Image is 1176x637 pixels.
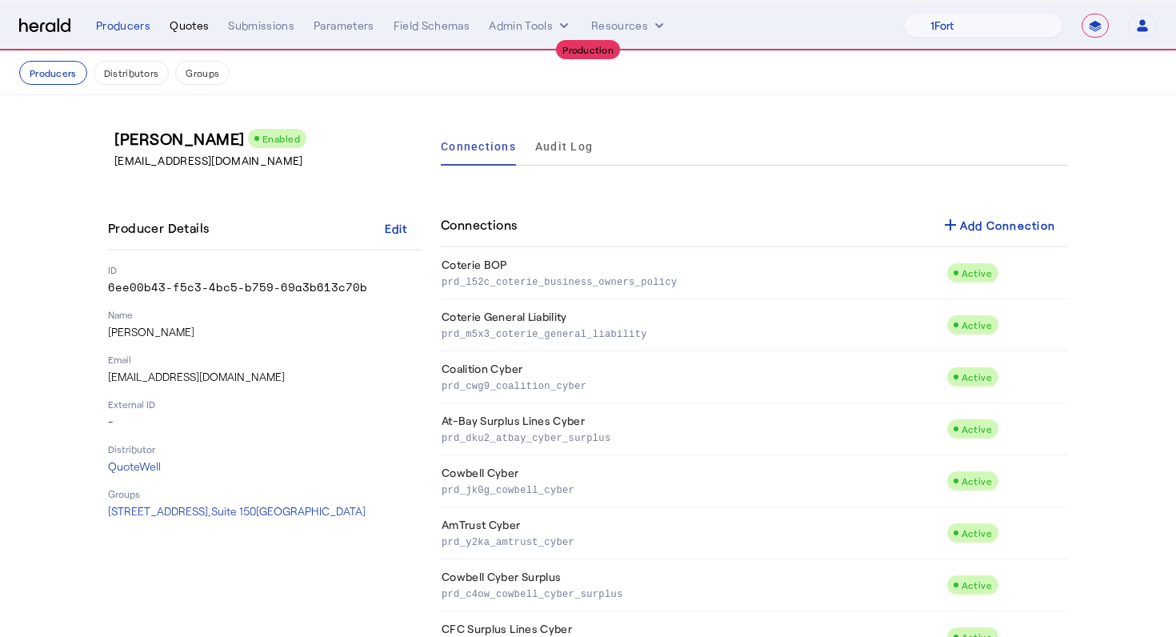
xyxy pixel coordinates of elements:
[441,507,946,559] td: AmTrust Cyber
[114,153,428,169] p: [EMAIL_ADDRESS][DOMAIN_NAME]
[108,353,422,366] p: Email
[928,210,1069,239] button: Add Connection
[962,423,992,435] span: Active
[394,18,470,34] div: Field Schemas
[442,273,940,289] p: prd_l52c_coterie_business_owners_policy
[262,133,301,144] span: Enabled
[441,127,516,166] a: Connections
[442,377,940,393] p: prd_cwg9_coalition_cyber
[591,18,667,34] button: Resources dropdown menu
[108,398,422,411] p: External ID
[370,214,422,242] button: Edit
[108,324,422,340] p: [PERSON_NAME]
[962,579,992,591] span: Active
[441,403,946,455] td: At-Bay Surplus Lines Cyber
[941,215,1056,234] div: Add Connection
[314,18,374,34] div: Parameters
[108,279,422,295] p: 6ee00b43-f5c3-4bc5-b759-69a3b613c70b
[556,40,620,59] div: Production
[962,527,992,539] span: Active
[108,459,422,475] p: QuoteWell
[108,504,366,518] span: [STREET_ADDRESS], Suite 150 [GEOGRAPHIC_DATA]
[442,325,940,341] p: prd_m5x3_coterie_general_liability
[489,18,572,34] button: internal dropdown menu
[114,127,428,150] h3: [PERSON_NAME]
[441,141,516,152] span: Connections
[19,61,87,85] button: Producers
[108,414,422,430] p: -
[441,215,517,234] h4: Connections
[441,455,946,507] td: Cowbell Cyber
[442,533,940,549] p: prd_y2ka_amtrust_cyber
[441,351,946,403] td: Coalition Cyber
[108,443,422,455] p: Distributor
[441,559,946,611] td: Cowbell Cyber Surplus
[175,61,230,85] button: Groups
[441,247,946,299] td: Coterie BOP
[96,18,150,34] div: Producers
[170,18,209,34] div: Quotes
[108,487,422,500] p: Groups
[962,371,992,383] span: Active
[941,215,960,234] mat-icon: add
[442,481,940,497] p: prd_jk0g_cowbell_cyber
[962,319,992,331] span: Active
[94,61,170,85] button: Distributors
[535,141,593,152] span: Audit Log
[385,220,408,237] div: Edit
[441,299,946,351] td: Coterie General Liability
[108,308,422,321] p: Name
[19,18,70,34] img: Herald Logo
[962,267,992,278] span: Active
[108,369,422,385] p: [EMAIL_ADDRESS][DOMAIN_NAME]
[108,263,422,276] p: ID
[442,585,940,601] p: prd_c4ow_cowbell_cyber_surplus
[108,218,215,238] h4: Producer Details
[962,475,992,487] span: Active
[535,127,593,166] a: Audit Log
[228,18,294,34] div: Submissions
[442,429,940,445] p: prd_dku2_atbay_cyber_surplus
